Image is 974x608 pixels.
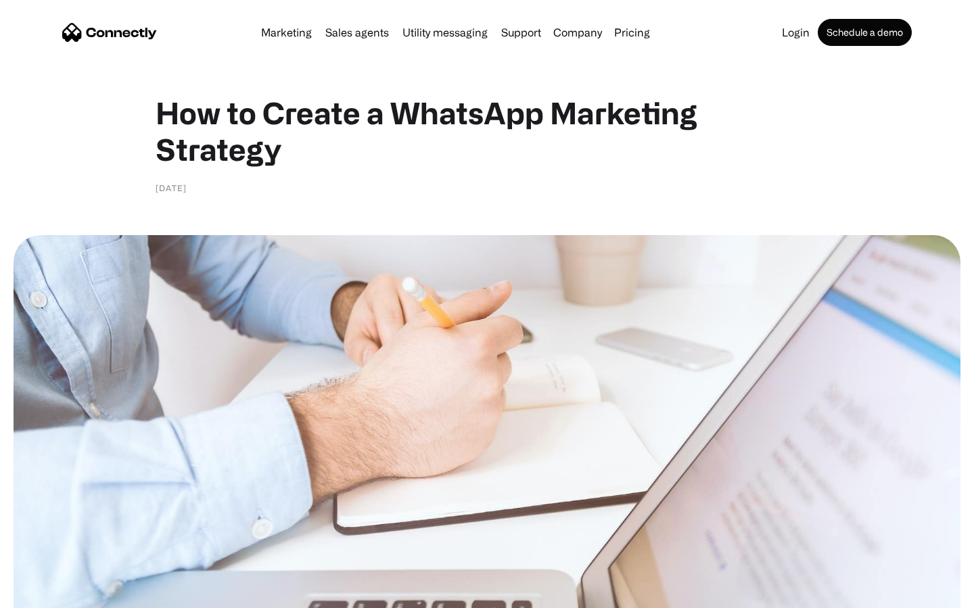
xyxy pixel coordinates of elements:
a: Pricing [609,27,655,38]
a: Marketing [256,27,317,38]
a: Schedule a demo [818,19,912,46]
a: Sales agents [320,27,394,38]
a: Login [776,27,815,38]
div: [DATE] [156,181,187,195]
ul: Language list [27,584,81,603]
a: Utility messaging [397,27,493,38]
a: Support [496,27,547,38]
aside: Language selected: English [14,584,81,603]
h1: How to Create a WhatsApp Marketing Strategy [156,95,818,168]
div: Company [553,23,602,42]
